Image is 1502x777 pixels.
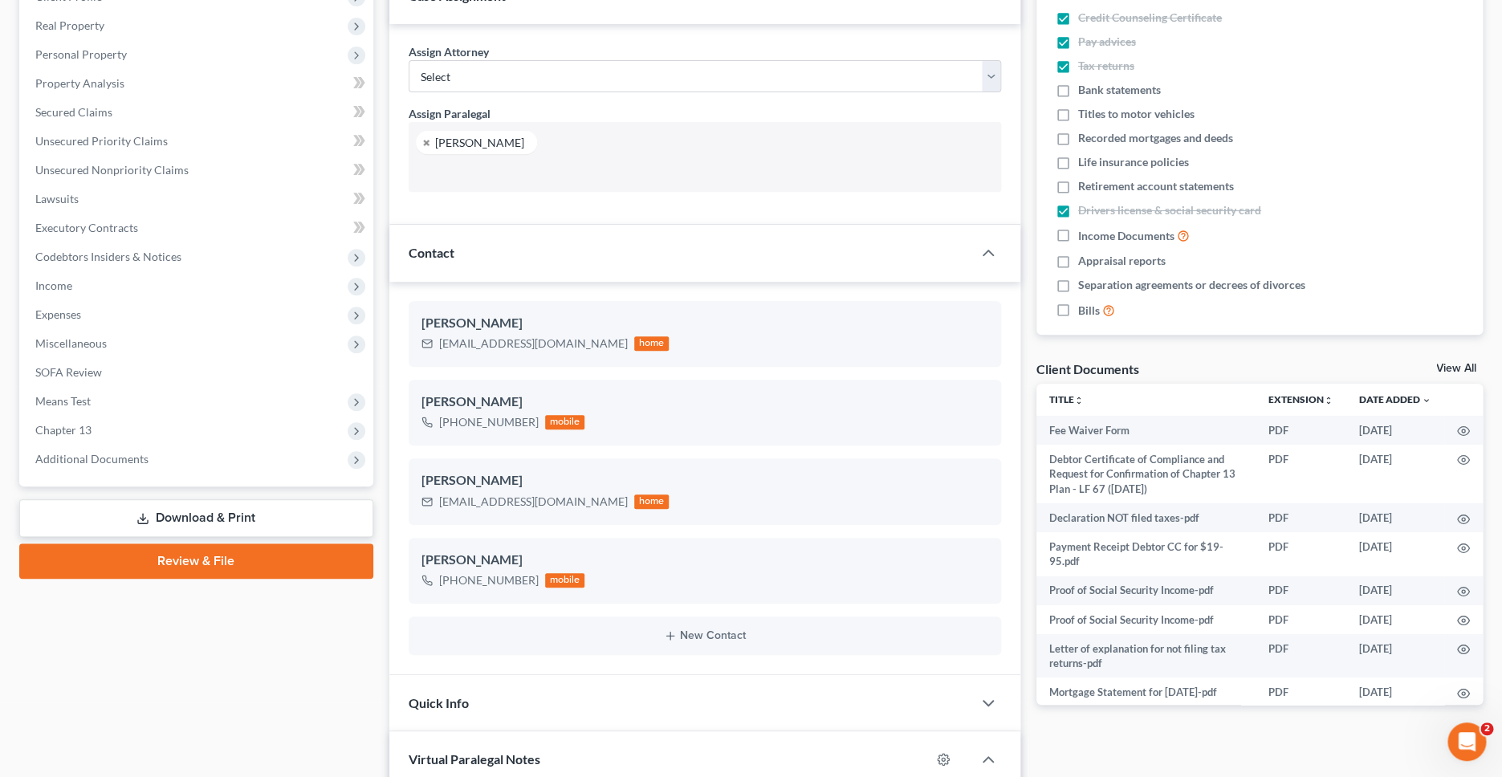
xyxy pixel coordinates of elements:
span: Personal Property [35,47,127,61]
td: [DATE] [1346,503,1444,532]
a: Unsecured Priority Claims [22,127,373,156]
a: View All [1436,363,1476,374]
a: Property Analysis [22,69,373,98]
td: PDF [1256,677,1346,706]
span: Bank statements [1078,82,1161,98]
span: Virtual Paralegal Notes [409,751,540,767]
span: Contact [409,245,454,260]
div: [PHONE_NUMBER] [439,572,539,588]
a: Extensionunfold_more [1268,393,1333,405]
div: home [634,336,670,351]
label: Assign Attorney [409,43,489,60]
a: Review & File [19,543,373,579]
span: Recorded mortgages and deeds [1078,130,1233,146]
td: PDF [1256,605,1346,634]
td: [DATE] [1346,532,1444,576]
i: unfold_more [1074,396,1084,405]
i: expand_more [1422,396,1431,405]
a: Unsecured Nonpriority Claims [22,156,373,185]
span: Life insurance policies [1078,154,1189,170]
span: Drivers license & social security card [1078,202,1261,218]
td: Letter of explanation for not filing tax returns-pdf [1036,634,1256,678]
span: Real Property [35,18,104,32]
td: Declaration NOT filed taxes-pdf [1036,503,1256,532]
td: PDF [1256,416,1346,445]
span: Executory Contracts [35,221,138,234]
td: PDF [1256,503,1346,532]
span: Means Test [35,394,91,408]
span: 2 [1480,722,1493,735]
a: Date Added expand_more [1359,393,1431,405]
td: PDF [1256,576,1346,605]
td: Fee Waiver Form [1036,416,1256,445]
label: Assign Paralegal [409,105,490,122]
div: mobile [545,415,585,429]
span: Credit Counseling Certificate [1078,10,1222,26]
div: [EMAIL_ADDRESS][DOMAIN_NAME] [439,336,628,352]
a: Lawsuits [22,185,373,214]
div: [PERSON_NAME] [421,314,988,333]
div: [PERSON_NAME] [421,551,988,570]
a: Secured Claims [22,98,373,127]
span: Unsecured Nonpriority Claims [35,163,189,177]
span: Income Documents [1078,228,1174,244]
a: SOFA Review [22,358,373,387]
span: Chapter 13 [35,423,92,437]
span: Secured Claims [35,105,112,119]
span: Codebtors Insiders & Notices [35,250,181,263]
td: Proof of Social Security Income-pdf [1036,605,1256,634]
div: Client Documents [1036,360,1139,377]
td: Payment Receipt Debtor CC for $19-95.pdf [1036,532,1256,576]
span: Pay advices [1078,34,1136,50]
span: SOFA Review [35,365,102,379]
td: Mortgage Statement for [DATE]-pdf [1036,677,1256,706]
span: Appraisal reports [1078,253,1166,269]
div: [PERSON_NAME] [421,471,988,490]
a: Titleunfold_more [1049,393,1084,405]
td: PDF [1256,532,1346,576]
td: [DATE] [1346,416,1444,445]
div: [PHONE_NUMBER] [439,414,539,430]
span: Tax returns [1078,58,1134,74]
td: PDF [1256,445,1346,503]
td: PDF [1256,634,1346,678]
button: New Contact [421,629,988,642]
td: [DATE] [1346,445,1444,503]
span: Separation agreements or decrees of divorces [1078,277,1305,293]
a: Executory Contracts [22,214,373,242]
span: Property Analysis [35,76,124,90]
span: Quick Info [409,695,469,710]
td: [DATE] [1346,576,1444,605]
span: Titles to motor vehicles [1078,106,1195,122]
span: Lawsuits [35,192,79,205]
i: unfold_more [1324,396,1333,405]
span: Income [35,279,72,292]
iframe: Intercom live chat [1447,722,1486,761]
a: Download & Print [19,499,373,537]
span: Miscellaneous [35,336,107,350]
td: [DATE] [1346,634,1444,678]
span: Retirement account statements [1078,178,1234,194]
div: mobile [545,573,585,588]
td: Debtor Certificate of Compliance and Request for Confirmation of Chapter 13 Plan - LF 67 ([DATE]) [1036,445,1256,503]
div: [PERSON_NAME] [435,137,524,148]
div: [PERSON_NAME] [421,393,988,412]
td: [DATE] [1346,605,1444,634]
td: Proof of Social Security Income-pdf [1036,576,1256,605]
div: [EMAIL_ADDRESS][DOMAIN_NAME] [439,494,628,510]
span: Additional Documents [35,452,149,466]
div: home [634,494,670,509]
span: Bills [1078,303,1100,319]
span: Unsecured Priority Claims [35,134,168,148]
span: Expenses [35,307,81,321]
td: [DATE] [1346,677,1444,706]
